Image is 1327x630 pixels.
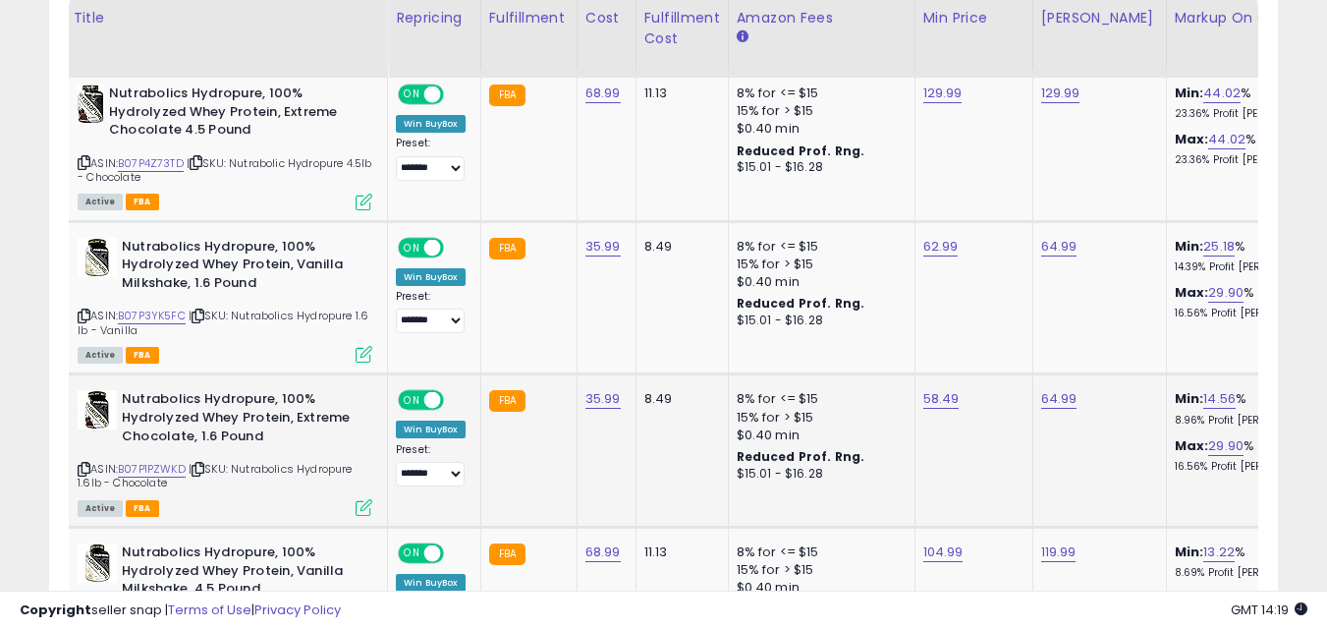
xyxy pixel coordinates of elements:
a: 25.18 [1203,237,1235,257]
div: Cost [585,8,628,29]
a: 68.99 [585,543,621,562]
div: seller snap | | [20,601,341,620]
div: 15% for > $15 [737,409,900,427]
a: 129.99 [1041,84,1080,103]
div: ASIN: [78,85,372,208]
div: Repricing [396,8,472,29]
b: Reduced Prof. Rng. [737,295,865,312]
div: ASIN: [78,390,372,514]
a: 35.99 [585,237,621,257]
a: B07P4Z73TD [118,155,184,172]
small: FBA [489,238,525,259]
div: $0.40 min [737,120,900,138]
span: OFF [441,86,472,103]
b: Nutrabolics Hydropure, 100% Hydrolyzed Whey Protein, Extreme Chocolate 4.5 Pound [109,85,348,144]
div: 8% for <= $15 [737,85,900,102]
a: Terms of Use [168,601,251,619]
a: Privacy Policy [254,601,341,619]
a: 62.99 [923,237,959,257]
b: Nutrabolics Hydropure, 100% Hydrolyzed Whey Protein, Vanilla Milkshake, 4.5 Pound [122,544,360,603]
img: 51CWy4vPBsL._SL40_.jpg [78,238,117,277]
span: ON [400,86,424,103]
div: $0.40 min [737,273,900,291]
span: 2025-10-9 14:19 GMT [1231,601,1307,619]
span: | SKU: Nutrabolic Hydropure 4.5lb - Chocolate [78,155,372,185]
a: 44.02 [1208,130,1245,149]
span: ON [400,545,424,562]
div: 15% for > $15 [737,102,900,120]
span: | SKU: Nutrabolics Hydropure 1.6 lb - Vanilla [78,308,368,337]
a: 58.49 [923,389,960,409]
b: Min: [1175,84,1204,102]
div: Preset: [396,443,466,487]
small: Amazon Fees. [737,29,748,46]
img: 51m+dVKVX8L._SL40_.jpg [78,85,104,124]
img: 51TRrgk7AWL._SL40_.jpg [78,544,117,583]
div: 15% for > $15 [737,561,900,579]
div: $0.40 min [737,427,900,444]
div: Amazon Fees [737,8,907,29]
div: Title [73,8,379,29]
span: FBA [126,347,159,364]
span: | SKU: Nutrabolics Hydropure 1.6lb - Chocolate [78,461,353,490]
div: Preset: [396,290,466,334]
img: 51s3ahvELXL._SL40_.jpg [78,390,117,430]
div: 8% for <= $15 [737,544,900,561]
div: 11.13 [644,544,713,561]
b: Min: [1175,237,1204,256]
b: Max: [1175,130,1209,148]
a: 129.99 [923,84,963,103]
a: 29.90 [1208,436,1244,456]
strong: Copyright [20,601,91,619]
div: $15.01 - $16.28 [737,159,900,176]
a: 64.99 [1041,237,1078,257]
div: 15% for > $15 [737,256,900,273]
div: Win BuyBox [396,421,466,438]
small: FBA [489,390,525,412]
div: $15.01 - $16.28 [737,466,900,483]
span: All listings currently available for purchase on Amazon [78,500,123,517]
span: OFF [441,392,472,409]
div: 11.13 [644,85,713,102]
div: 8% for <= $15 [737,238,900,256]
b: Max: [1175,283,1209,302]
div: Win BuyBox [396,115,466,133]
small: FBA [489,544,525,565]
div: Min Price [923,8,1024,29]
div: 8% for <= $15 [737,390,900,408]
a: B07P3YK5FC [118,308,186,324]
div: ASIN: [78,238,372,362]
a: 35.99 [585,389,621,409]
small: FBA [489,85,525,106]
b: Min: [1175,389,1204,408]
div: Preset: [396,137,466,181]
a: 14.56 [1203,389,1236,409]
a: 119.99 [1041,543,1077,562]
div: Win BuyBox [396,268,466,286]
a: 64.99 [1041,389,1078,409]
a: 104.99 [923,543,964,562]
span: All listings currently available for purchase on Amazon [78,347,123,364]
a: B07P1PZWKD [118,461,186,478]
b: Reduced Prof. Rng. [737,448,865,465]
div: [PERSON_NAME] [1041,8,1158,29]
span: FBA [126,500,159,517]
b: Min: [1175,543,1204,561]
b: Nutrabolics Hydropure, 100% Hydrolyzed Whey Protein, Vanilla Milkshake, 1.6 Pound [122,238,360,298]
div: $15.01 - $16.28 [737,313,900,329]
div: 8.49 [644,390,713,408]
span: OFF [441,545,472,562]
a: 44.02 [1203,84,1241,103]
span: ON [400,392,424,409]
a: 68.99 [585,84,621,103]
div: Fulfillment Cost [644,8,720,49]
div: Fulfillment [489,8,569,29]
div: 8.49 [644,238,713,256]
b: Nutrabolics Hydropure, 100% Hydrolyzed Whey Protein, Extreme Chocolate, 1.6 Pound [122,390,360,450]
span: All listings currently available for purchase on Amazon [78,194,123,210]
b: Max: [1175,436,1209,455]
b: Reduced Prof. Rng. [737,143,865,159]
a: 13.22 [1203,543,1235,562]
span: FBA [126,194,159,210]
span: OFF [441,239,472,256]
